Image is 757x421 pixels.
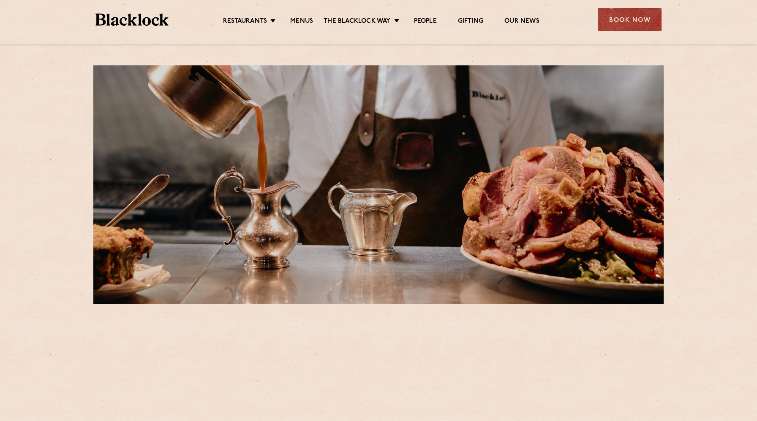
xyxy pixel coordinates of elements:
a: Our News [504,17,539,27]
div: Book Now [598,8,662,31]
a: Restaurants [223,17,267,27]
a: People [414,17,437,27]
a: Gifting [458,17,483,27]
a: The Blacklock Way [324,17,390,27]
a: Menus [290,17,313,27]
img: BL_Textured_Logo-footer-cropped.svg [95,13,169,26]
